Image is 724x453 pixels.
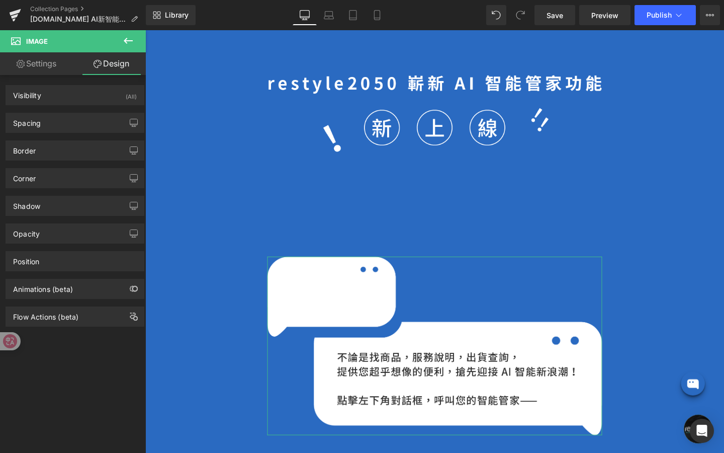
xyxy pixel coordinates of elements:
a: 打開聊天 [566,404,596,434]
div: Flow Actions (beta) [13,307,78,321]
span: Save [547,10,563,21]
div: Spacing [13,113,41,127]
div: Border [13,141,36,155]
button: Undo [486,5,506,25]
div: Opacity [13,224,40,238]
button: More [700,5,720,25]
div: Position [13,252,39,266]
div: Corner [13,169,36,183]
a: Preview [579,5,630,25]
a: Desktop [293,5,317,25]
a: Laptop [317,5,341,25]
span: [DOMAIN_NAME] AI新智能管家 [30,15,127,23]
a: Design [75,52,148,75]
span: Library [165,11,189,20]
span: Preview [591,10,618,21]
div: Visibility [13,86,41,100]
a: Tablet [341,5,365,25]
span: Publish [647,11,672,19]
div: Open Intercom Messenger [690,419,714,443]
button: Redo [510,5,530,25]
button: Publish [635,5,696,25]
div: Shadow [13,196,40,210]
a: New Library [146,5,196,25]
span: Image [26,37,48,45]
div: (All) [126,86,137,102]
iframe: Tiledesk Widget [548,344,598,394]
div: Animations (beta) [13,279,73,293]
a: Mobile [365,5,389,25]
a: Collection Pages [30,5,146,13]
